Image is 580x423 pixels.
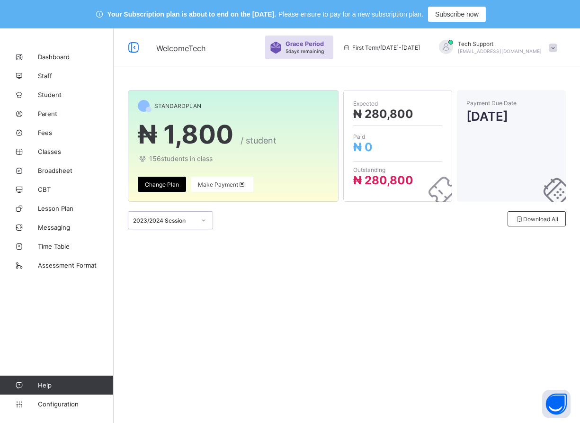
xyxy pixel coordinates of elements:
span: Grace Period [286,40,324,47]
span: CBT [38,186,114,193]
span: Make Payment [198,181,246,188]
span: Payment Due Date [466,99,556,107]
span: Outstanding [353,166,442,173]
span: 5 days remaining [286,48,324,54]
span: Dashboard [38,53,114,61]
span: 156 students in class [138,154,329,162]
button: Open asap [542,390,571,418]
span: Classes [38,148,114,155]
div: 2023/2024 Session [133,217,196,224]
span: Assessment Format [38,261,114,269]
span: Staff [38,72,114,80]
span: Welcome Tech [156,44,205,53]
span: Student [38,91,114,99]
div: TechSupport [429,40,562,55]
span: Messaging [38,224,114,231]
span: ₦ 280,800 [353,107,413,121]
span: Subscribe now [435,10,479,18]
span: Lesson Plan [38,205,114,212]
span: STANDARD PLAN [154,102,201,109]
span: Download All [515,216,558,223]
span: Expected [353,100,442,107]
span: Your Subscription plan is about to end on the [DATE]. [107,10,276,18]
span: [DATE] [466,109,556,124]
span: Parent [38,110,114,117]
span: Fees [38,129,114,136]
span: Broadsheet [38,167,114,174]
span: session/term information [343,44,420,51]
span: Paid [353,133,442,140]
span: Tech Support [458,40,542,47]
img: sticker-purple.71386a28dfed39d6af7621340158ba97.svg [270,42,282,54]
span: Help [38,381,113,389]
span: ₦ 0 [353,140,373,154]
span: / student [241,135,277,145]
span: ₦ 1,800 [138,119,233,150]
span: Please ensure to pay for a new subscription plan. [278,10,423,18]
span: Change Plan [145,181,179,188]
span: [EMAIL_ADDRESS][DOMAIN_NAME] [458,48,542,54]
span: Time Table [38,243,114,250]
span: ₦ 280,800 [353,173,413,187]
span: Configuration [38,400,113,408]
